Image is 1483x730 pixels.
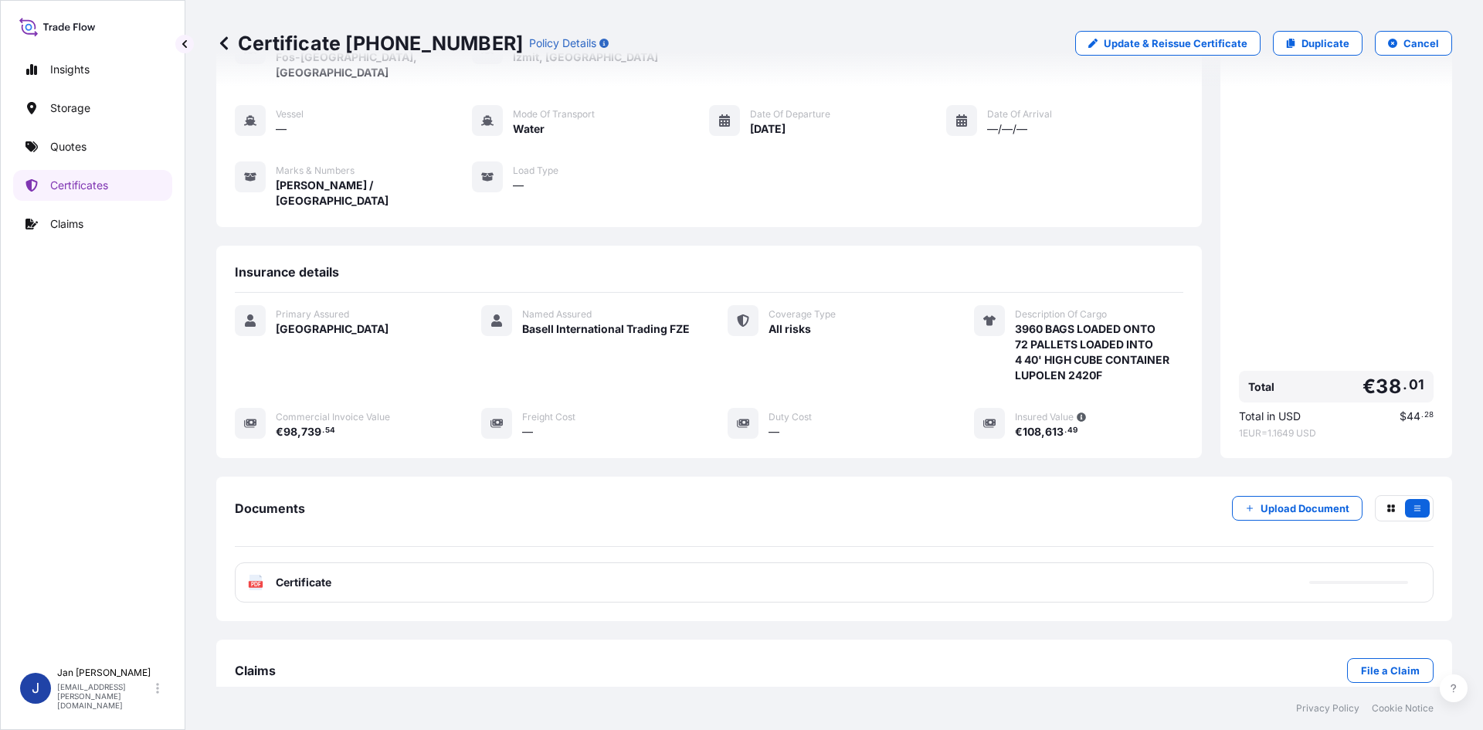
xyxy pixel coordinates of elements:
p: Certificate [PHONE_NUMBER] [216,31,523,56]
p: Claims [50,216,83,232]
span: Primary Assured [276,308,349,321]
span: 28 [1424,413,1434,418]
span: . [1064,428,1067,433]
span: 38 [1376,377,1400,396]
span: — [769,424,779,440]
span: Date of Departure [750,108,830,121]
a: Privacy Policy [1296,702,1359,715]
span: Total [1248,379,1274,395]
span: 739 [301,426,321,437]
span: [PERSON_NAME] / [GEOGRAPHIC_DATA] [276,178,472,209]
span: Certificate [276,575,331,590]
span: , [1041,426,1045,437]
p: File a Claim [1361,663,1420,678]
span: 54 [325,428,335,433]
a: Storage [13,93,172,124]
span: 108 [1023,426,1041,437]
span: $ [1400,411,1407,422]
span: 01 [1409,380,1424,389]
span: Load Type [513,165,558,177]
span: Mode of Transport [513,108,595,121]
span: Vessel [276,108,304,121]
span: 3960 BAGS LOADED ONTO 72 PALLETS LOADED INTO 4 40' HIGH CUBE CONTAINER LUPOLEN 2420F [1015,321,1169,383]
span: Marks & Numbers [276,165,355,177]
span: Insured Value [1015,411,1074,423]
span: Basell International Trading FZE [522,321,690,337]
span: Commercial Invoice Value [276,411,390,423]
p: Quotes [50,139,87,154]
span: . [1403,380,1407,389]
a: Insights [13,54,172,85]
span: 613 [1045,426,1064,437]
a: Quotes [13,131,172,162]
span: Total in USD [1239,409,1301,424]
span: Insurance details [235,264,339,280]
span: No claims were submitted against this certificate . [235,684,481,699]
button: Cancel [1375,31,1452,56]
span: Description Of Cargo [1015,308,1107,321]
p: Policy Details [529,36,596,51]
p: [EMAIL_ADDRESS][PERSON_NAME][DOMAIN_NAME] [57,682,153,710]
span: [GEOGRAPHIC_DATA] [276,321,389,337]
span: € [1015,426,1023,437]
span: 49 [1067,428,1077,433]
span: Duty Cost [769,411,812,423]
p: Jan [PERSON_NAME] [57,667,153,679]
span: — [522,424,533,440]
a: Update & Reissue Certificate [1075,31,1261,56]
span: . [322,428,324,433]
a: Claims [13,209,172,239]
span: [DATE] [750,121,786,137]
span: J [32,681,39,696]
a: Certificates [13,170,172,201]
p: Upload Document [1261,501,1349,516]
span: € [1363,377,1376,396]
a: Duplicate [1273,31,1363,56]
span: . [1421,413,1424,418]
p: Update & Reissue Certificate [1104,36,1247,51]
span: Water [513,121,545,137]
span: , [297,426,301,437]
span: Documents [235,501,305,516]
span: 98 [283,426,297,437]
span: — [276,121,287,137]
text: PDF [251,582,261,587]
span: 44 [1407,411,1420,422]
p: Duplicate [1301,36,1349,51]
span: Named Assured [522,308,592,321]
p: Certificates [50,178,108,193]
a: File a Claim [1347,658,1434,683]
p: Insights [50,62,90,77]
span: 1 EUR = 1.1649 USD [1239,427,1434,440]
p: Cancel [1403,36,1439,51]
span: Claims [235,663,276,678]
span: € [276,426,283,437]
span: — [513,178,524,193]
p: Storage [50,100,90,116]
span: Freight Cost [522,411,575,423]
span: Date of Arrival [987,108,1052,121]
span: —/—/— [987,121,1027,137]
button: Upload Document [1232,496,1363,521]
span: All risks [769,321,811,337]
a: Cookie Notice [1372,702,1434,715]
span: Coverage Type [769,308,836,321]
